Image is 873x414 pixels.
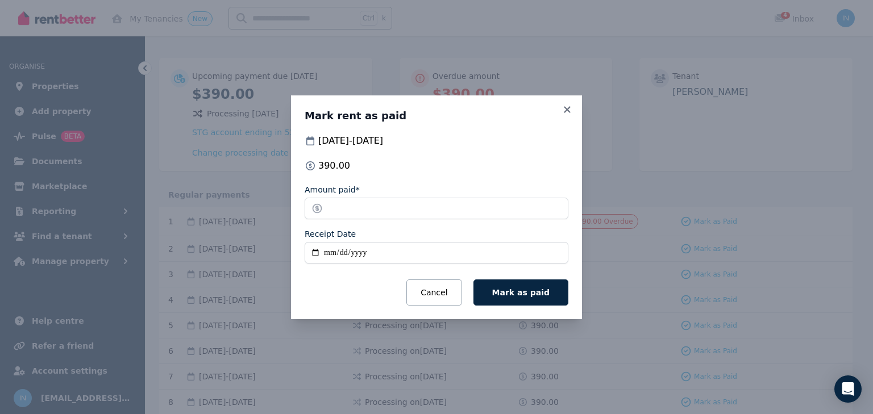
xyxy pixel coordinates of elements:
[305,184,360,195] label: Amount paid*
[406,279,462,306] button: Cancel
[305,228,356,240] label: Receipt Date
[318,134,383,148] span: [DATE] - [DATE]
[834,375,862,403] div: Open Intercom Messenger
[473,279,568,306] button: Mark as paid
[305,109,568,123] h3: Mark rent as paid
[492,288,550,297] span: Mark as paid
[318,159,350,173] span: 390.00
